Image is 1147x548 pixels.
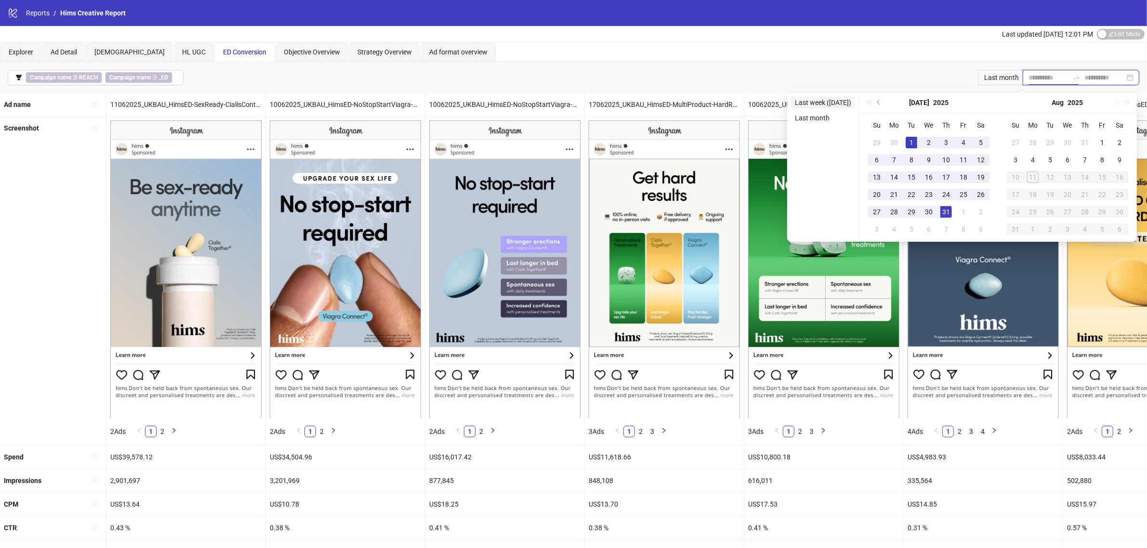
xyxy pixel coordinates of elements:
div: 31 [940,206,952,218]
div: 22 [1096,189,1108,200]
th: Sa [972,117,989,134]
div: 5 [1096,223,1108,235]
td: 2025-08-30 [1111,203,1128,221]
div: 26 [1044,206,1056,218]
div: 3 [1010,154,1021,166]
div: 6 [923,223,935,235]
td: 2025-07-11 [955,151,972,169]
div: 23 [1114,189,1125,200]
span: right [661,428,667,433]
div: 3 [871,223,883,235]
div: 5 [975,137,987,148]
td: 2025-09-05 [1094,221,1111,238]
div: 10062025_UKBAU_HimsED-NoStopStart-HardMint_Static_CopyNovember24Compliant!_ReclaimIntimacy_MetaED... [744,93,903,116]
div: 9 [923,154,935,166]
th: Su [1007,117,1024,134]
img: Screenshot 120227063995700185 [429,120,580,418]
li: 2 [316,426,328,437]
div: 3 [940,137,952,148]
a: 1 [943,426,953,437]
span: Ad Detail [51,48,77,56]
li: 1 [623,426,635,437]
td: 2025-08-07 [1076,151,1094,169]
td: 2025-07-05 [972,134,989,151]
button: left [133,426,145,437]
td: 2025-08-28 [1076,203,1094,221]
td: 2025-08-01 [1094,134,1111,151]
td: 2025-07-14 [885,169,903,186]
div: 10062025_UKBAU_HimsED-NoStopStartViagra-V1_Static_CopyNovember24Compliant!_ReclaimIntimacy_MetaED... [425,93,584,116]
div: 30 [888,137,900,148]
li: 3 [965,426,977,437]
div: 4 [958,137,969,148]
td: 2025-09-02 [1042,221,1059,238]
span: ∌ [26,72,102,83]
td: 2025-08-01 [955,203,972,221]
td: 2025-07-29 [1042,134,1059,151]
td: 2025-08-17 [1007,186,1024,203]
td: 2025-08-27 [1059,203,1076,221]
li: 2 [1113,426,1125,437]
td: 2025-08-24 [1007,203,1024,221]
div: 5 [906,223,917,235]
span: Strategy Overview [357,48,412,56]
span: Objective Overview [284,48,340,56]
a: 1 [305,426,316,437]
td: 2025-07-07 [885,151,903,169]
td: 2025-07-23 [920,186,937,203]
a: 2 [316,426,327,437]
li: Next Page [817,426,829,437]
div: 6 [1062,154,1073,166]
div: 29 [1096,206,1108,218]
li: 1 [304,426,316,437]
div: 28 [1079,206,1091,218]
li: 4 [977,426,989,437]
td: 2025-08-22 [1094,186,1111,203]
span: swap-right [1073,74,1081,81]
div: 16 [923,171,935,183]
span: left [774,428,780,433]
b: REACH [79,74,98,81]
button: right [817,426,829,437]
li: 3 [646,426,658,437]
div: 26 [975,189,987,200]
td: 2025-07-25 [955,186,972,203]
div: 20 [871,189,883,200]
img: Screenshot 120225559685350185 [748,120,899,418]
div: 21 [1079,189,1091,200]
div: 4 [888,223,900,235]
a: 1 [624,426,634,437]
td: 2025-07-18 [955,169,972,186]
td: 2025-08-13 [1059,169,1076,186]
div: 7 [940,223,952,235]
li: / [53,8,56,18]
li: 3 [806,426,817,437]
a: 2 [635,426,646,437]
img: Screenshot 120227063995870185 [110,120,262,418]
div: 30 [1114,206,1125,218]
th: Su [868,117,885,134]
a: 2 [795,426,805,437]
button: Choose a month [1052,93,1064,112]
div: 21 [888,189,900,200]
div: 2 [1114,137,1125,148]
div: 11 [958,154,969,166]
li: Next Page [989,426,1000,437]
a: 2 [1114,426,1124,437]
td: 2025-08-29 [1094,203,1111,221]
div: 7 [1079,154,1091,166]
a: 1 [783,426,794,437]
td: 2025-07-12 [972,151,989,169]
div: 18 [958,171,969,183]
td: 2025-08-02 [972,203,989,221]
td: 2025-08-21 [1076,186,1094,203]
a: 2 [954,426,965,437]
td: 2025-08-04 [1024,151,1042,169]
div: 14 [888,171,900,183]
td: 2025-06-30 [885,134,903,151]
div: 9 [975,223,987,235]
td: 2025-07-22 [903,186,920,203]
td: 2025-08-04 [885,221,903,238]
span: Hims Creative Report [60,9,126,17]
div: 15 [906,171,917,183]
